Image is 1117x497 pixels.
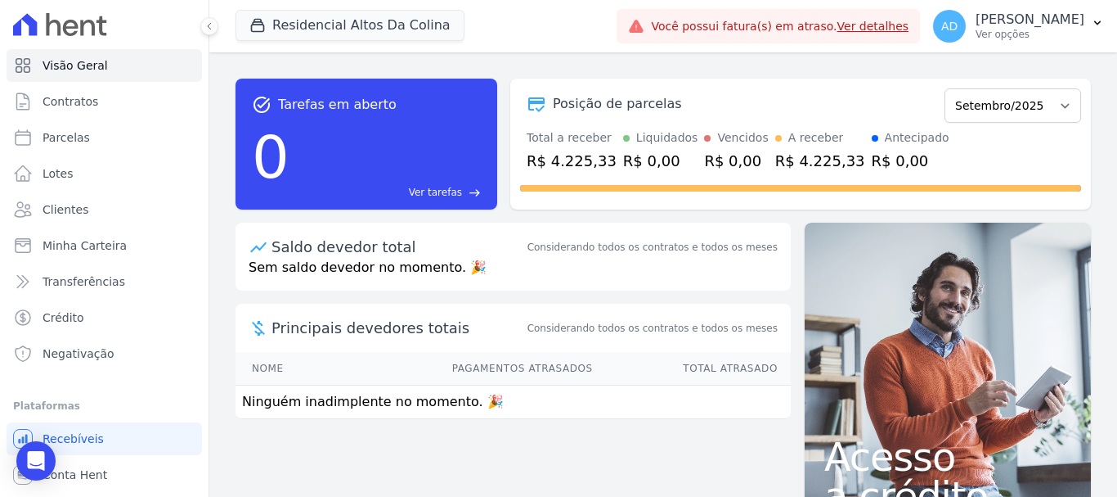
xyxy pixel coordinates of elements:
div: Vencidos [717,129,768,147]
a: Negativação [7,337,202,370]
a: Conta Hent [7,459,202,491]
span: Parcelas [43,129,90,146]
div: R$ 0,00 [872,150,949,172]
span: Ver tarefas [409,185,462,200]
div: 0 [252,115,289,200]
span: Principais devedores totais [271,317,524,339]
a: Visão Geral [7,49,202,82]
span: Crédito [43,309,84,326]
a: Lotes [7,157,202,190]
span: task_alt [252,95,271,115]
div: Considerando todos os contratos e todos os meses [527,240,778,255]
span: Clientes [43,201,88,218]
th: Pagamentos Atrasados [334,352,593,386]
a: Crédito [7,301,202,334]
th: Total Atrasado [594,352,791,386]
p: Ver opções [976,28,1084,41]
div: Antecipado [885,129,949,147]
div: R$ 4.225,33 [527,150,617,172]
a: Transferências [7,265,202,298]
span: Minha Carteira [43,237,127,254]
div: Posição de parcelas [553,94,682,114]
div: Liquidados [636,129,698,147]
a: Clientes [7,193,202,226]
th: Nome [236,352,334,386]
div: Open Intercom Messenger [16,441,56,481]
div: Saldo devedor total [271,236,524,258]
div: R$ 4.225,33 [775,150,865,172]
a: Ver tarefas east [296,185,481,200]
td: Ninguém inadimplente no momento. 🎉 [236,386,791,419]
span: Acesso [824,437,1071,477]
a: Ver detalhes [837,20,909,33]
div: Total a receber [527,129,617,147]
span: Negativação [43,346,114,362]
button: Residencial Altos Da Colina [236,10,464,41]
span: east [469,187,481,199]
span: Você possui fatura(s) em atraso. [651,18,908,35]
a: Parcelas [7,121,202,154]
span: AD [941,20,958,32]
a: Recebíveis [7,422,202,455]
span: Recebíveis [43,431,104,447]
div: Plataformas [13,396,195,416]
span: Conta Hent [43,467,107,483]
span: Contratos [43,93,98,110]
span: Considerando todos os contratos e todos os meses [527,321,778,336]
span: Tarefas em aberto [278,95,397,115]
div: A receber [788,129,844,147]
p: [PERSON_NAME] [976,11,1084,28]
p: Sem saldo devedor no momento. 🎉 [236,258,791,291]
span: Lotes [43,165,74,182]
button: AD [PERSON_NAME] Ver opções [920,3,1117,49]
a: Minha Carteira [7,229,202,262]
span: Visão Geral [43,57,108,74]
a: Contratos [7,85,202,118]
div: R$ 0,00 [704,150,768,172]
div: R$ 0,00 [623,150,698,172]
span: Transferências [43,273,125,290]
